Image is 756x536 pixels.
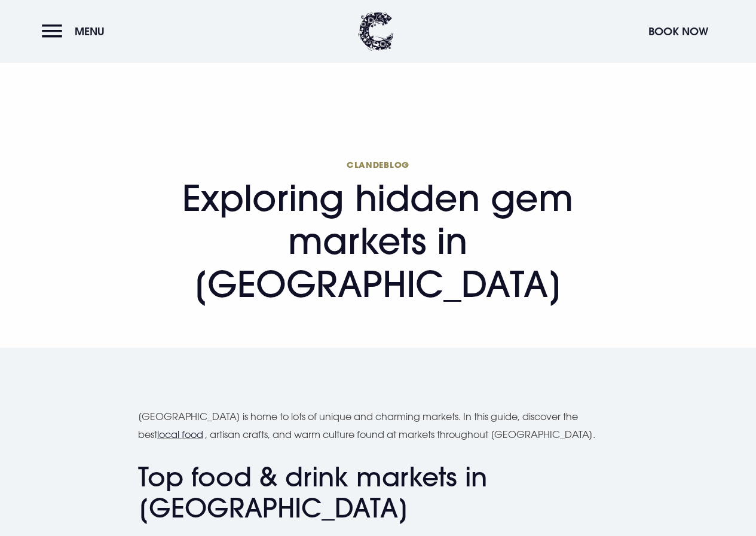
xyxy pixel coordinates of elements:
[642,19,714,44] button: Book Now
[138,159,618,170] span: Clandeblog
[138,461,618,525] h2: Top food & drink markets in [GEOGRAPHIC_DATA]
[42,19,111,44] button: Menu
[157,428,203,440] a: local food
[75,24,105,38] span: Menu
[138,159,618,305] h1: Exploring hidden gem markets in [GEOGRAPHIC_DATA]
[358,12,394,51] img: Clandeboye Lodge
[138,408,618,444] p: [GEOGRAPHIC_DATA] is home to lots of unique and charming markets. In this guide, discover the bes...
